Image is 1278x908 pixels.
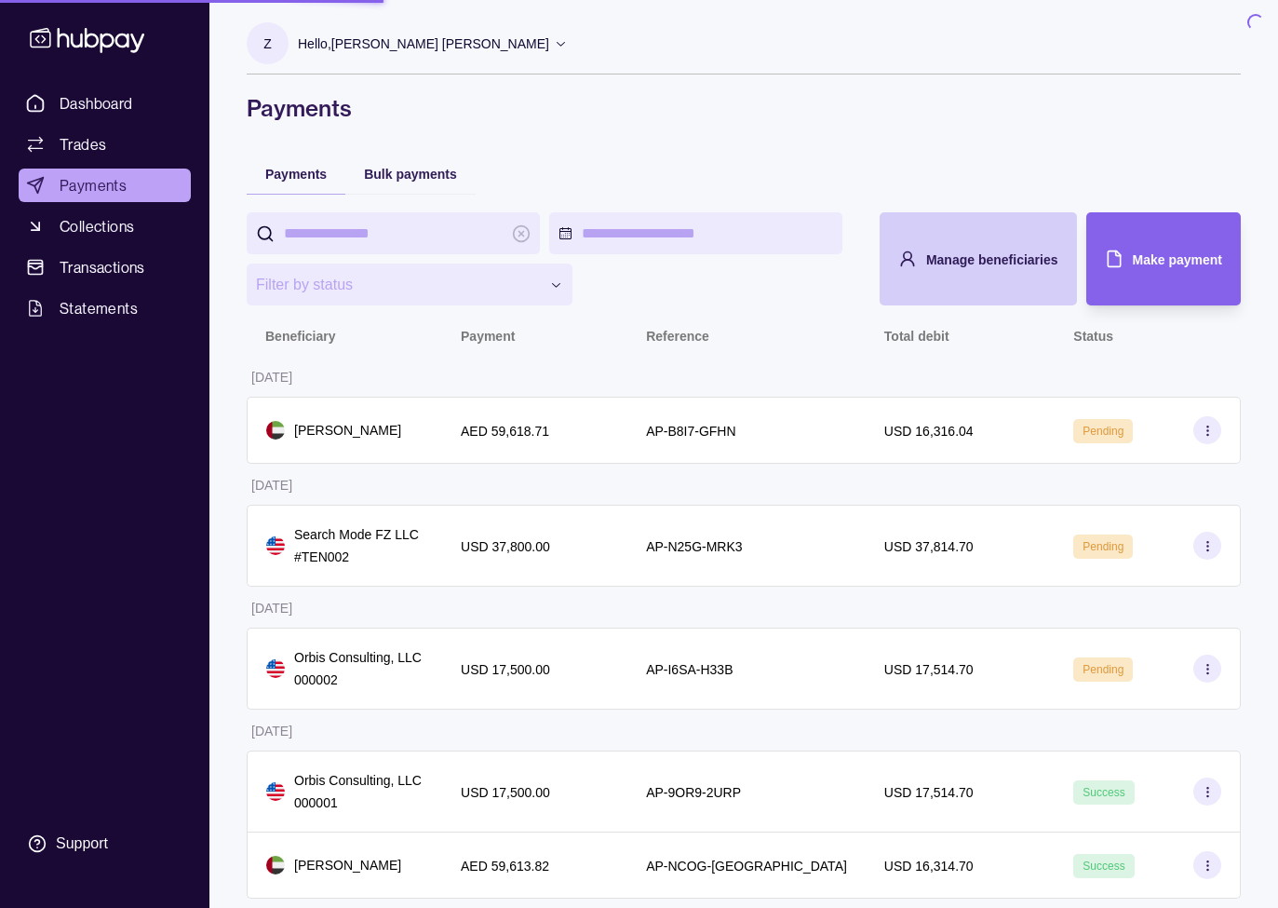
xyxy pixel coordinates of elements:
p: AP-9OR9-2URP [646,785,741,800]
input: search [284,212,503,254]
p: USD 16,314.70 [884,859,974,874]
span: Bulk payments [364,167,457,182]
p: AED 59,618.71 [461,424,549,439]
p: AED 59,613.82 [461,859,549,874]
p: USD 17,514.70 [884,662,974,677]
span: Make payment [1133,252,1222,267]
span: Success [1083,860,1124,873]
span: Transactions [60,256,145,278]
a: Dashboard [19,87,191,120]
p: Z [263,34,272,54]
p: Payment [461,329,515,344]
span: Pending [1083,663,1123,676]
p: [DATE] [251,478,292,493]
span: Dashboard [60,92,133,115]
p: Orbis Consulting, LLC [294,647,422,668]
p: Orbis Consulting, LLC [294,770,422,791]
span: Pending [1083,540,1123,553]
img: ae [266,856,285,874]
p: [PERSON_NAME] [294,855,401,875]
p: USD 37,800.00 [461,539,550,554]
img: us [266,536,285,555]
h1: Payments [247,93,1241,123]
p: AP-NCOG-[GEOGRAPHIC_DATA] [646,859,847,874]
img: us [266,782,285,801]
p: Beneficiary [265,329,335,344]
img: ae [266,421,285,440]
p: USD 17,500.00 [461,662,550,677]
p: 000001 [294,793,422,813]
span: Success [1083,786,1124,799]
p: USD 17,500.00 [461,785,550,800]
p: [DATE] [251,724,292,739]
span: Payments [265,167,327,182]
span: Payments [60,174,127,197]
p: [PERSON_NAME] [294,420,401,440]
div: Support [56,833,108,854]
a: Transactions [19,251,191,284]
p: USD 16,316.04 [884,424,974,439]
a: Payments [19,169,191,202]
span: Manage beneficiaries [926,252,1058,267]
button: Make payment [1086,212,1241,305]
span: Trades [60,133,106,156]
span: Collections [60,215,134,237]
p: AP-B8I7-GFHN [646,424,735,439]
p: Search Mode FZ LLC [294,524,419,545]
p: [DATE] [251,601,292,616]
p: Total debit [884,329,949,344]
p: Reference [646,329,709,344]
p: USD 17,514.70 [884,785,974,800]
p: [DATE] [251,370,292,385]
a: Collections [19,210,191,243]
span: Statements [60,297,138,319]
p: AP-N25G-MRK3 [646,539,742,554]
img: us [266,659,285,678]
p: Status [1073,329,1113,344]
p: USD 37,814.70 [884,539,974,554]
p: #TEN002 [294,547,419,567]
p: Hello, [PERSON_NAME] [PERSON_NAME] [298,34,549,54]
a: Support [19,824,191,863]
a: Trades [19,128,191,161]
span: Pending [1083,425,1123,438]
a: Statements [19,291,191,325]
p: 000002 [294,670,422,690]
button: Manage beneficiaries [880,212,1077,305]
p: AP-I6SA-H33B [646,662,733,677]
